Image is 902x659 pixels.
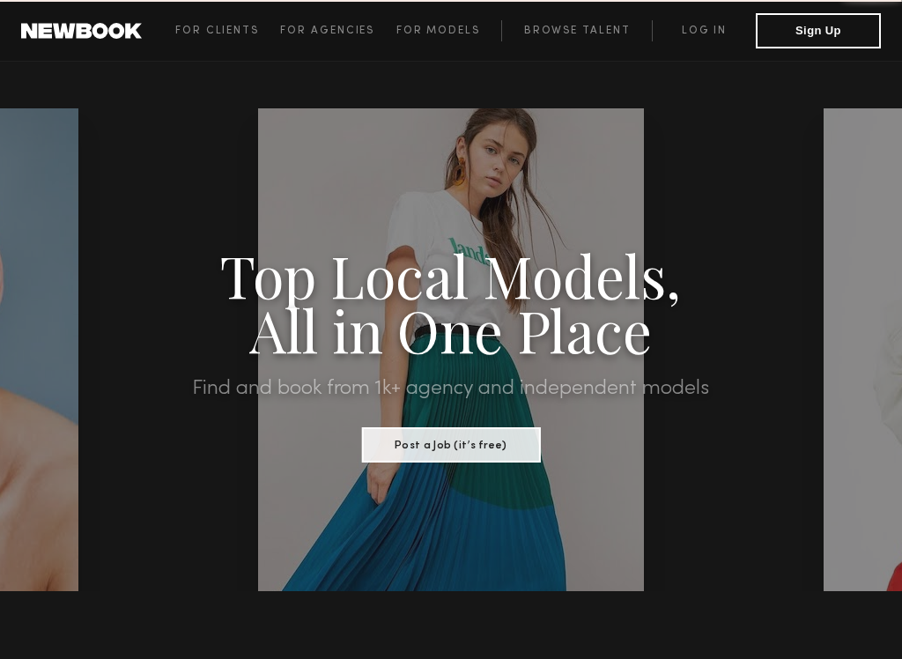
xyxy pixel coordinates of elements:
a: Log in [652,20,756,41]
a: For Clients [175,20,280,41]
span: For Agencies [280,26,374,36]
a: Post a Job (it’s free) [361,433,540,453]
button: Post a Job (it’s free) [361,427,540,463]
h1: Top Local Models, All in One Place [68,248,834,357]
button: Sign Up [756,13,881,48]
span: For Clients [175,26,259,36]
a: For Agencies [280,20,396,41]
a: For Models [396,20,502,41]
a: Browse Talent [501,20,652,41]
span: For Models [396,26,480,36]
h2: Find and book from 1k+ agency and independent models [68,378,834,399]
